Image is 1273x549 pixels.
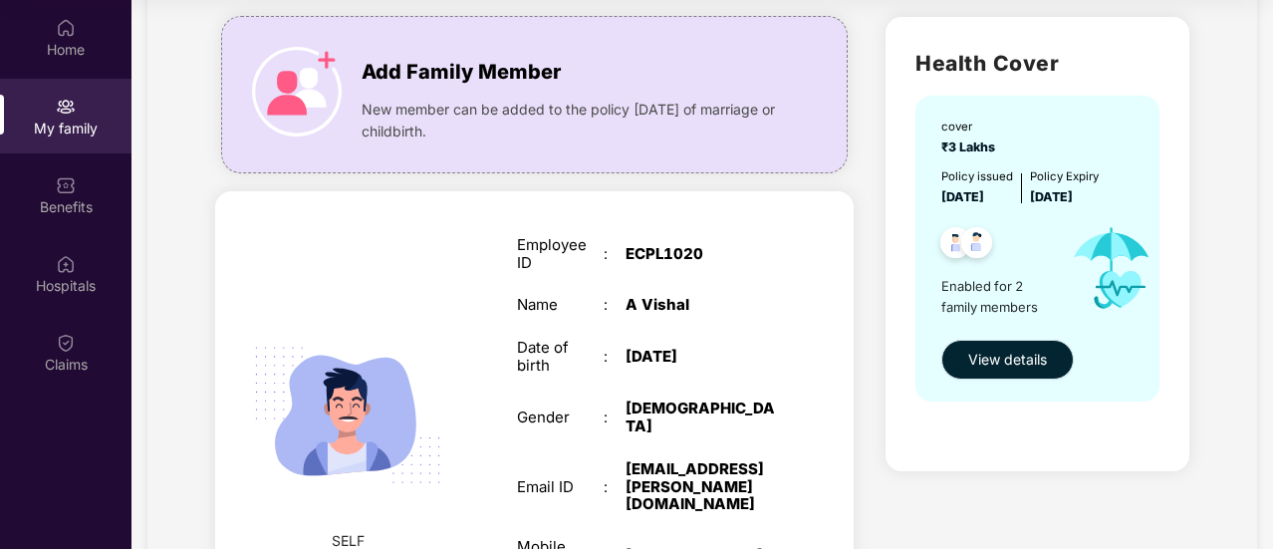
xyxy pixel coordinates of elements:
span: Add Family Member [362,57,561,88]
img: svg+xml;base64,PHN2ZyBpZD0iSG9zcGl0YWxzIiB4bWxucz0iaHR0cDovL3d3dy53My5vcmcvMjAwMC9zdmciIHdpZHRoPS... [56,254,76,274]
div: : [604,348,626,366]
img: svg+xml;base64,PHN2ZyB4bWxucz0iaHR0cDovL3d3dy53My5vcmcvMjAwMC9zdmciIHdpZHRoPSI0OC45NDMiIGhlaWdodD... [952,221,1001,270]
img: svg+xml;base64,PHN2ZyBpZD0iSG9tZSIgeG1sbnM9Imh0dHA6Ly93d3cudzMub3JnLzIwMDAvc3ZnIiB3aWR0aD0iMjAiIG... [56,18,76,38]
span: New member can be added to the policy [DATE] of marriage or childbirth. [362,99,785,142]
div: Policy Expiry [1030,167,1099,185]
img: svg+xml;base64,PHN2ZyB4bWxucz0iaHR0cDovL3d3dy53My5vcmcvMjAwMC9zdmciIHdpZHRoPSIyMjQiIGhlaWdodD0iMT... [232,300,462,530]
div: [DEMOGRAPHIC_DATA] [626,400,777,435]
div: : [604,478,626,496]
img: svg+xml;base64,PHN2ZyBpZD0iQ2xhaW0iIHhtbG5zPSJodHRwOi8vd3d3LnczLm9yZy8yMDAwL3N2ZyIgd2lkdGg9IjIwIi... [56,333,76,353]
div: Policy issued [941,167,1013,185]
div: [EMAIL_ADDRESS][PERSON_NAME][DOMAIN_NAME] [626,460,777,514]
button: View details [941,340,1074,380]
div: Name [517,296,604,314]
div: : [604,296,626,314]
h2: Health Cover [915,47,1158,80]
span: Enabled for 2 family members [941,276,1056,317]
span: [DATE] [1030,189,1073,204]
div: : [604,409,626,426]
div: Date of birth [517,339,604,375]
div: : [604,245,626,263]
div: Employee ID [517,236,604,272]
span: ₹3 Lakhs [941,139,1001,154]
span: [DATE] [941,189,984,204]
div: Email ID [517,478,604,496]
img: icon [1056,207,1168,330]
img: svg+xml;base64,PHN2ZyB3aWR0aD0iMjAiIGhlaWdodD0iMjAiIHZpZXdCb3g9IjAgMCAyMCAyMCIgZmlsbD0ibm9uZSIgeG... [56,97,76,117]
div: cover [941,118,1001,136]
div: [DATE] [626,348,777,366]
img: icon [252,47,342,137]
div: A Vishal [626,296,777,314]
img: svg+xml;base64,PHN2ZyB4bWxucz0iaHR0cDovL3d3dy53My5vcmcvMjAwMC9zdmciIHdpZHRoPSI0OC45NDMiIGhlaWdodD... [931,221,980,270]
img: svg+xml;base64,PHN2ZyBpZD0iQmVuZWZpdHMiIHhtbG5zPSJodHRwOi8vd3d3LnczLm9yZy8yMDAwL3N2ZyIgd2lkdGg9Ij... [56,175,76,195]
div: ECPL1020 [626,245,777,263]
span: View details [968,349,1047,371]
div: Gender [517,409,604,426]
